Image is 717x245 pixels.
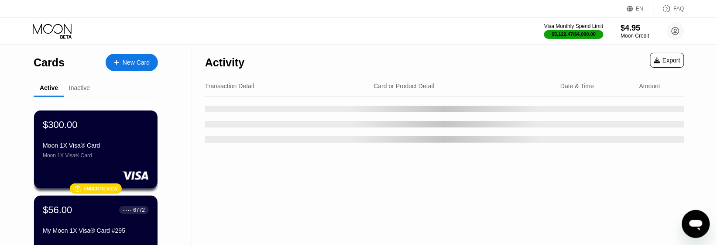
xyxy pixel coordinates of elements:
[34,56,65,69] div: Cards
[374,83,435,90] div: Card or Product Detail
[544,23,603,29] div: Visa Monthly Spend Limit
[636,6,644,12] div: EN
[621,33,649,39] div: Moon Credit
[621,24,649,33] div: $4.95
[106,54,158,71] div: New Card
[69,84,90,91] div: Inactive
[40,84,58,91] div: Active
[133,207,145,213] div: 6772
[123,59,150,66] div: New Card
[34,110,158,189] div: $300.00Moon 1X Visa® CardMoon 1X Visa® Card󰗎Under review
[560,83,594,90] div: Date & Time
[123,209,132,211] div: ● ● ● ●
[43,227,149,234] div: My Moon 1X Visa® Card #295
[84,186,118,191] div: Under review
[674,6,684,12] div: FAQ
[205,56,244,69] div: Activity
[205,83,254,90] div: Transaction Detail
[654,4,684,13] div: FAQ
[552,31,596,37] div: $5,122.47 / $4,000.00
[43,204,72,216] div: $56.00
[74,185,81,192] div: 󰗎
[43,119,78,131] div: $300.00
[682,210,710,238] iframe: Button to launch messaging window
[43,152,149,159] div: Moon 1X Visa® Card
[544,23,603,39] div: Visa Monthly Spend Limit$5,122.47/$4,000.00
[627,4,654,13] div: EN
[621,24,649,39] div: $4.95Moon Credit
[650,53,684,68] div: Export
[43,142,149,149] div: Moon 1X Visa® Card
[654,57,680,64] div: Export
[639,83,660,90] div: Amount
